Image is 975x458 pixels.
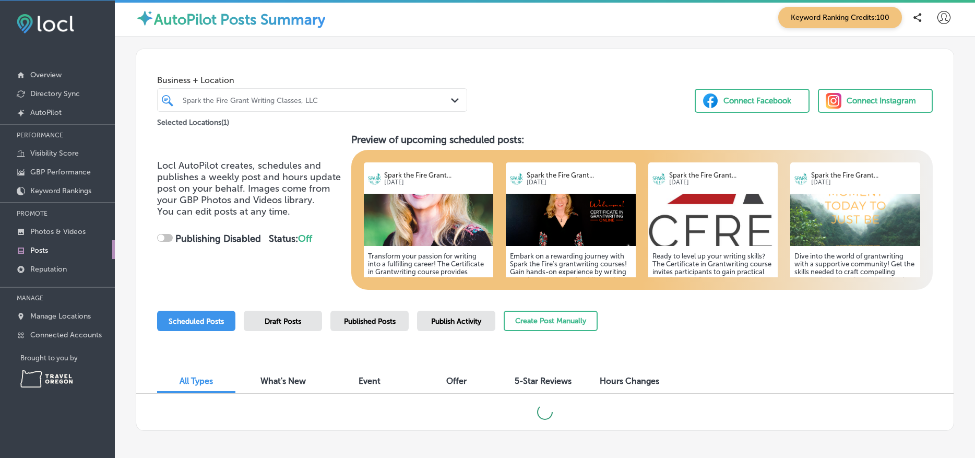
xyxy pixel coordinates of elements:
button: Connect Facebook [695,89,810,113]
p: Spark the Fire Grant... [384,171,489,179]
p: Photos & Videos [30,227,86,236]
p: Spark the Fire Grant... [811,171,916,179]
span: Scheduled Posts [169,317,224,326]
img: logo [794,172,807,185]
span: What's New [260,376,306,386]
p: GBP Performance [30,168,91,177]
p: Connected Accounts [30,331,102,339]
img: fda3e92497d09a02dc62c9cd864e3231.png [17,14,74,33]
h5: Embark on a rewarding journey with Spark the Fire's grantwriting courses! Gain hands-on experienc... [510,252,632,338]
span: Hours Changes [600,376,659,386]
p: Spark the Fire Grant... [669,171,774,179]
label: AutoPilot Posts Summary [154,11,325,28]
h5: Dive into the world of grantwriting with a supportive community! Get the skills needed to craft c... [794,252,916,346]
img: Travel Oregon [20,370,73,387]
span: All Types [180,376,213,386]
p: Brought to you by [20,354,115,362]
p: [DATE] [384,179,489,186]
h3: Preview of upcoming scheduled posts: [351,134,933,146]
button: Connect Instagram [818,89,933,113]
img: 1668965082311568ef-08cb-43e5-b079-186b5ecd74b8_feelgoodfriday.png [790,194,920,246]
span: Locl AutoPilot creates, schedules and publishes a weekly post and hours update post on your behal... [157,160,341,206]
span: Event [359,376,381,386]
h5: Ready to level up your writing skills? The Certificate in Grantwriting course invites participant... [652,252,774,338]
p: Overview [30,71,62,79]
span: Publish Activity [431,317,481,326]
span: Draft Posts [265,317,301,326]
div: Connect Facebook [723,93,791,109]
span: Published Posts [344,317,396,326]
p: [DATE] [527,179,632,186]
p: Spark the Fire Grant... [527,171,632,179]
p: Selected Locations ( 1 ) [157,114,229,127]
p: Posts [30,246,48,255]
img: 166896509298a984f5-0871-498f-b932-211e3d68ee57_Allison_Headshot.jpg [364,194,494,246]
img: 16689650903027240c-025d-4684-a20a-037312bc9e29_Welcome.png [506,194,636,246]
span: You can edit posts at any time. [157,206,290,217]
span: Off [298,233,312,244]
strong: Status: [269,233,312,244]
span: Offer [446,376,467,386]
span: Keyword Ranking Credits: 100 [778,7,902,28]
p: [DATE] [669,179,774,186]
img: logo [652,172,665,185]
button: Create Post Manually [504,311,598,331]
h5: Transform your passion for writing into a fulfilling career! The Certificate in Grantwriting cour... [368,252,490,354]
p: Keyword Rankings [30,186,91,195]
img: 1750320507acf2b201-1cfe-4446-bd01-95f408ff1bfa_2025-06-17.jpg [648,194,778,246]
span: Business + Location [157,75,467,85]
strong: Publishing Disabled [175,233,261,244]
div: Spark the Fire Grant Writing Classes, LLC [183,96,452,104]
img: logo [368,172,381,185]
p: Manage Locations [30,312,91,321]
div: Connect Instagram [847,93,916,109]
p: AutoPilot [30,108,62,117]
p: Reputation [30,265,67,274]
img: autopilot-icon [136,9,154,27]
span: 5-Star Reviews [515,376,572,386]
p: [DATE] [811,179,916,186]
img: logo [510,172,523,185]
p: Directory Sync [30,89,80,98]
p: Visibility Score [30,149,79,158]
